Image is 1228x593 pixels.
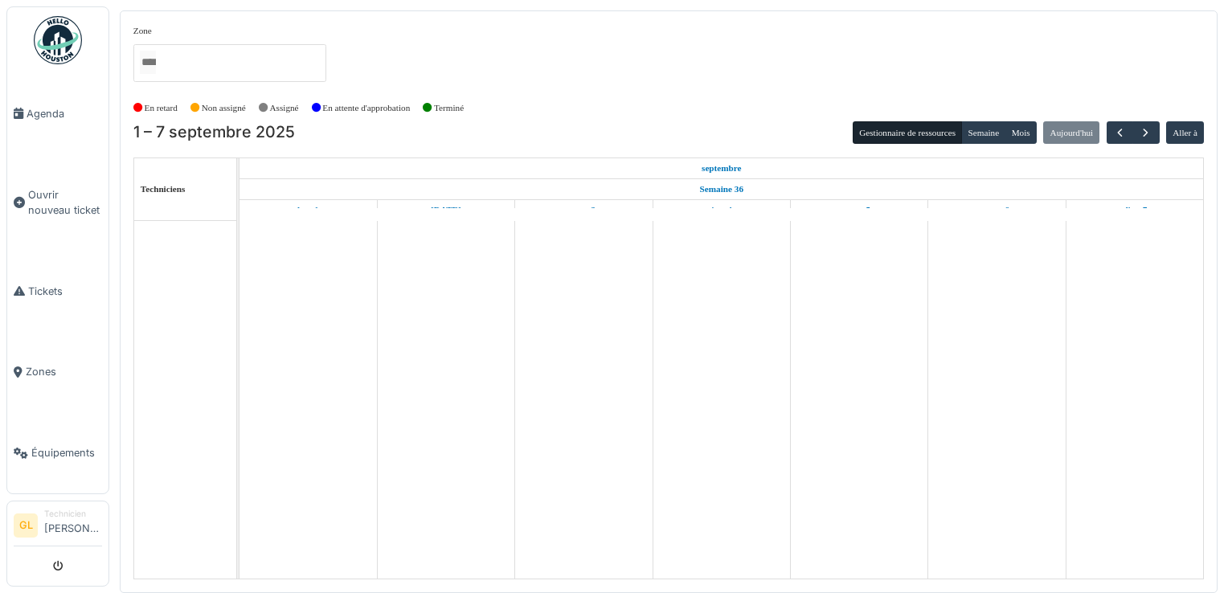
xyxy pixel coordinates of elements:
button: Aller à [1166,121,1204,144]
li: [PERSON_NAME] [44,508,102,542]
label: En retard [145,101,178,115]
button: Gestionnaire de ressources [853,121,962,144]
a: 1 septembre 2025 [698,158,746,178]
span: Agenda [27,106,102,121]
label: Terminé [434,101,464,115]
a: 7 septembre 2025 [1119,200,1151,220]
span: Ouvrir nouveau ticket [28,187,102,218]
img: Badge_color-CXgf-gQk.svg [34,16,82,64]
span: Tickets [28,284,102,299]
input: Tous [140,51,156,74]
div: Technicien [44,508,102,520]
label: En attente d'approbation [322,101,410,115]
button: Semaine [961,121,1005,144]
a: 4 septembre 2025 [707,200,736,220]
a: Agenda [7,73,108,154]
button: Suivant [1132,121,1159,145]
span: Techniciens [141,184,186,194]
span: Équipements [31,445,102,460]
a: Semaine 36 [696,179,747,199]
a: Ouvrir nouveau ticket [7,154,108,251]
li: GL [14,513,38,538]
a: 6 septembre 2025 [980,200,1013,220]
h2: 1 – 7 septembre 2025 [133,123,295,142]
span: Zones [26,364,102,379]
a: 1 septembre 2025 [293,200,323,220]
button: Mois [1005,121,1037,144]
label: Non assigné [202,101,246,115]
a: Tickets [7,251,108,332]
label: Zone [133,24,152,38]
label: Assigné [270,101,299,115]
a: 5 septembre 2025 [844,200,874,220]
a: 3 septembre 2025 [568,200,600,220]
button: Aujourd'hui [1043,121,1099,144]
a: 2 septembre 2025 [427,200,465,220]
a: Équipements [7,412,108,493]
a: Zones [7,332,108,413]
a: GL Technicien[PERSON_NAME] [14,508,102,546]
button: Précédent [1107,121,1133,145]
